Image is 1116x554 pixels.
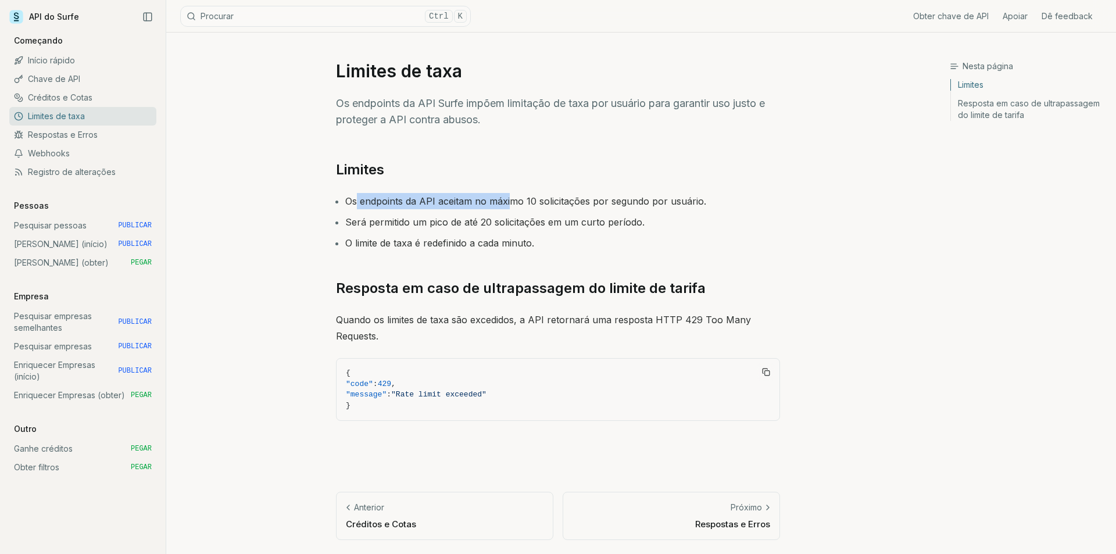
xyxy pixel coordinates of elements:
[345,237,534,249] font: O limite de taxa é redefinido a cada minuto.
[14,424,37,434] font: Outro
[336,160,384,179] a: Limites
[29,12,79,22] font: API do Surfe
[9,253,156,272] a: [PERSON_NAME] (obter) PEGAR
[180,6,471,27] button: ProcurarCtrlK
[963,61,1013,71] font: Nesta página
[354,502,384,512] font: Anterior
[336,97,765,126] font: Os endpoints da API Surfe impõem limitação de taxa por usuário para garantir uso justo e proteger...
[131,463,152,471] font: PEGAR
[913,10,989,22] a: Obter chave de API
[346,369,350,377] span: {
[958,80,983,90] font: Limites
[14,341,92,351] font: Pesquisar empresas
[387,390,391,399] span: :
[391,380,396,388] span: ,
[118,240,152,248] font: PUBLICAR
[139,8,156,26] button: Recolher barra lateral
[28,148,70,158] font: Webhooks
[118,221,152,230] font: PUBLICAR
[951,94,1107,121] a: Resposta em caso de ultrapassagem do limite de tarifa
[757,363,775,381] button: Copiar texto
[913,11,989,21] font: Obter chave de API
[958,98,1100,120] font: Resposta em caso de ultrapassagem do limite de tarifa
[336,314,751,342] font: Quando os limites de taxa são excedidos, a API retornará uma resposta HTTP 429 Too Many Requests.
[118,342,152,351] font: PUBLICAR
[345,216,645,228] font: Será permitido um pico de até 20 solicitações em um curto período.
[9,163,156,181] a: Registro de alterações
[9,144,156,163] a: Webhooks
[14,35,63,45] font: Começando
[118,318,152,326] font: PUBLICAR
[373,380,378,388] span: :
[28,55,75,65] font: Início rápido
[9,458,156,477] a: Obter filtros PEGAR
[9,70,156,88] a: Chave de API
[28,92,92,102] font: Créditos e Cotas
[1003,11,1028,21] font: Apoiar
[28,111,85,121] font: Limites de taxa
[14,201,49,210] font: Pessoas
[336,60,462,81] font: Limites de taxa
[9,51,156,70] a: Início rápido
[346,519,416,530] font: Créditos e Cotas
[345,195,706,207] font: Os endpoints da API aceitam no máximo 10 solicitações por segundo por usuário.
[9,8,79,26] a: API do Surfe
[346,401,350,410] span: }
[28,74,80,84] font: Chave de API
[14,311,92,333] font: Pesquisar empresas semelhantes
[563,492,780,540] a: PróximoRespostas e Erros
[28,167,116,177] font: Registro de alterações
[14,291,49,301] font: Empresa
[14,360,95,381] font: Enriquecer Empresas (início)
[9,356,156,386] a: Enriquecer Empresas (início) PUBLICAR
[14,258,109,267] font: [PERSON_NAME] (obter)
[9,88,156,107] a: Créditos e Cotas
[201,11,234,21] font: Procurar
[1042,10,1093,22] a: Dê feedback
[9,216,156,235] a: Pesquisar pessoas PUBLICAR
[425,10,453,23] kbd: Ctrl
[9,126,156,144] a: Respostas e Erros
[131,391,152,399] font: PEGAR
[336,279,706,298] a: Resposta em caso de ultrapassagem do limite de tarifa
[454,10,467,23] kbd: K
[731,502,762,512] font: Próximo
[118,367,152,375] font: PUBLICAR
[336,492,553,540] a: AnteriorCréditos e Cotas
[9,386,156,405] a: Enriquecer Empresas (obter) PEGAR
[14,462,59,472] font: Obter filtros
[336,161,384,178] font: Limites
[14,444,73,453] font: Ganhe créditos
[336,280,706,296] font: Resposta em caso de ultrapassagem do limite de tarifa
[346,390,387,399] span: "message"
[378,380,391,388] span: 429
[1003,10,1028,22] a: Apoiar
[14,220,87,230] font: Pesquisar pessoas
[9,439,156,458] a: Ganhe créditos PEGAR
[391,390,487,399] span: "Rate limit exceeded"
[695,519,770,530] font: Respostas e Erros
[9,107,156,126] a: Limites de taxa
[951,79,1107,94] a: Limites
[346,380,373,388] span: "code"
[14,239,108,249] font: [PERSON_NAME] (início)
[1042,11,1093,21] font: Dê feedback
[131,259,152,267] font: PEGAR
[9,337,156,356] a: Pesquisar empresas PUBLICAR
[9,307,156,337] a: Pesquisar empresas semelhantes PUBLICAR
[131,445,152,453] font: PEGAR
[28,130,98,140] font: Respostas e Erros
[14,390,125,400] font: Enriquecer Empresas (obter)
[9,235,156,253] a: [PERSON_NAME] (início) PUBLICAR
